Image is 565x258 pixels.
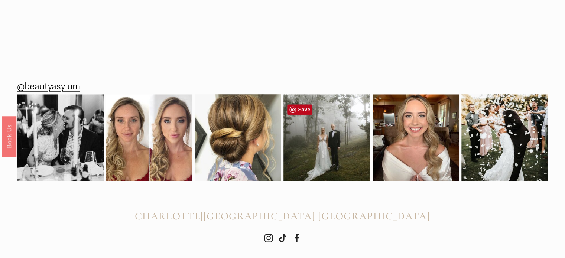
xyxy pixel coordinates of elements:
a: Facebook [292,233,301,242]
img: Picture perfect 💫 @beautyasylum_charlotte @apryl_naylor_makeup #beautyasylum_apryl @uptownfunkyou... [283,94,370,181]
img: 2020 didn&rsquo;t stop this wedding celebration! 🎊😍🎉 @beautyasylum_atlanta #beautyasylum @bridal_... [461,84,548,192]
a: [GEOGRAPHIC_DATA] [318,210,431,222]
a: Instagram [264,233,273,242]
a: Pin it! [287,104,312,115]
a: [GEOGRAPHIC_DATA] [203,210,316,222]
a: @beautyasylum [17,79,80,95]
a: Book Us [2,116,16,156]
img: Rehearsal dinner vibes from Raleigh, NC. We added a subtle braid at the top before we created her... [17,94,104,181]
a: TikTok [278,233,287,242]
img: Going into the wedding weekend with some bridal inspo for ya! 💫 @beautyasylum_charlotte #beautyas... [373,94,459,181]
img: So much pretty from this weekend! Here&rsquo;s one from @beautyasylum_charlotte #beautyasylum @up... [195,86,281,189]
a: CHARLOTTE [135,210,201,222]
span: | [201,210,203,222]
span: | [315,210,318,222]
img: It&rsquo;s been a while since we&rsquo;ve shared a before and after! Subtle makeup &amp; romantic... [106,94,192,181]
